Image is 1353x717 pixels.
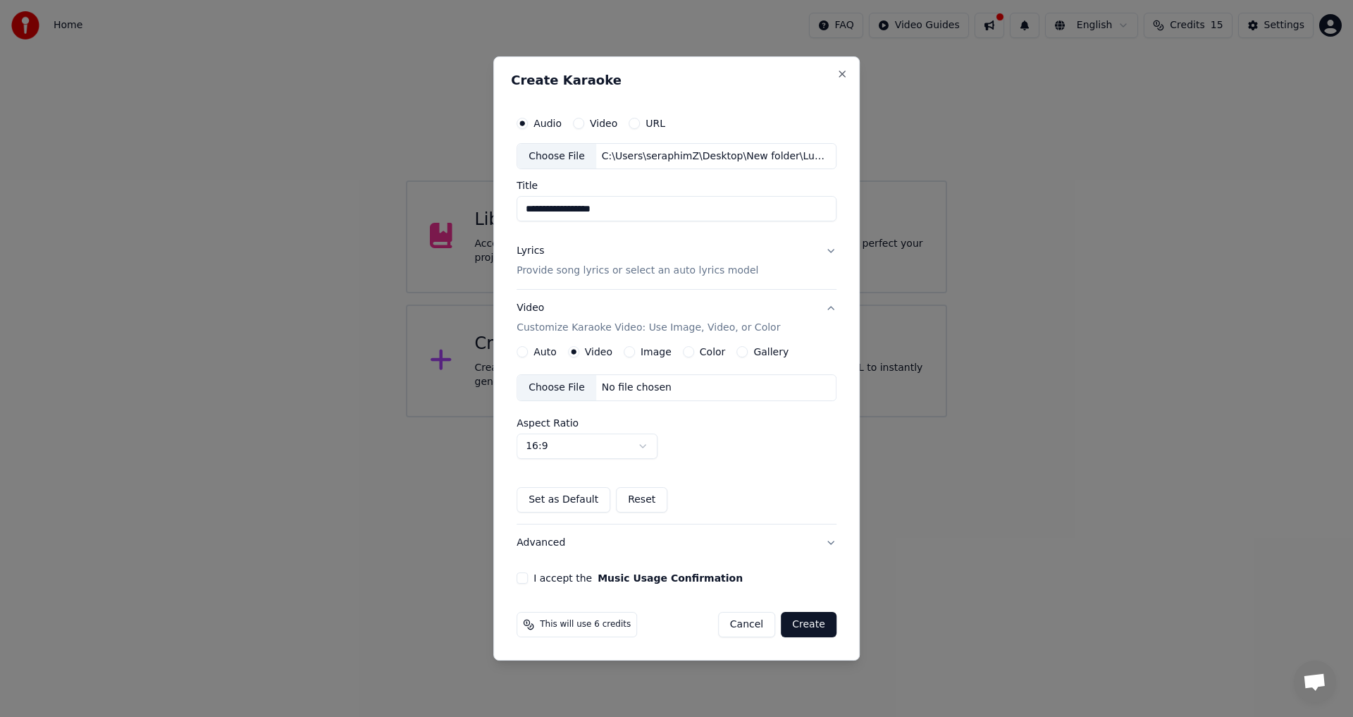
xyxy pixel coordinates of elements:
label: Image [641,347,672,357]
span: This will use 6 credits [540,619,631,630]
h2: Create Karaoke [511,74,842,87]
div: C:\Users\seraphimZ\Desktop\New folder\Lugar Kung S’an - Single\01 Lugar Kung S’an.m4a [596,149,836,164]
button: I accept the [598,573,743,583]
label: Aspect Ratio [517,418,836,428]
button: Set as Default [517,487,610,513]
label: Title [517,181,836,191]
label: Color [700,347,726,357]
label: Video [590,118,617,128]
div: Lyrics [517,245,544,259]
label: Audio [533,118,562,128]
button: Create [781,612,836,637]
button: Reset [616,487,667,513]
label: URL [645,118,665,128]
button: LyricsProvide song lyrics or select an auto lyrics model [517,233,836,290]
div: No file chosen [596,381,677,395]
button: VideoCustomize Karaoke Video: Use Image, Video, or Color [517,290,836,347]
p: Customize Karaoke Video: Use Image, Video, or Color [517,321,780,335]
div: Choose File [517,375,596,400]
label: Video [585,347,612,357]
div: Choose File [517,144,596,169]
p: Provide song lyrics or select an auto lyrics model [517,264,758,278]
label: Auto [533,347,557,357]
label: I accept the [533,573,743,583]
button: Advanced [517,525,836,561]
div: VideoCustomize Karaoke Video: Use Image, Video, or Color [517,346,836,524]
label: Gallery [753,347,789,357]
div: Video [517,302,780,336]
button: Cancel [718,612,775,637]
